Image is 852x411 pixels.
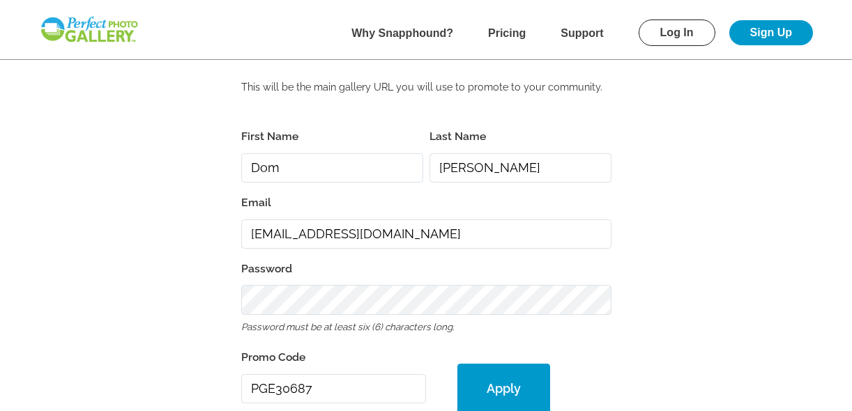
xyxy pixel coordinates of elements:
a: Sign Up [729,20,813,45]
i: Password must be at least six (6) characters long. [241,321,455,332]
a: Log In [639,20,715,46]
a: Why Snapphound? [351,27,453,39]
img: Snapphound Logo [39,15,139,44]
label: Password [241,259,611,279]
label: Email [241,193,611,212]
small: This will be the main gallery URL you will use to promote to your community. [241,81,602,93]
label: First Name [241,127,423,146]
label: Promo Code [241,348,427,367]
label: Last Name [429,127,611,146]
a: Pricing [488,27,526,39]
a: Support [561,27,603,39]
